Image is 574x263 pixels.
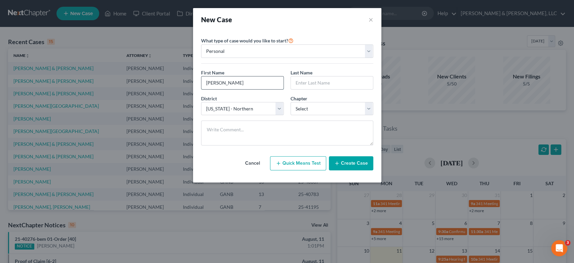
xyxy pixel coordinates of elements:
span: Last Name [291,70,312,75]
strong: New Case [201,15,232,24]
iframe: Intercom live chat [551,240,567,256]
button: Quick Means Test [270,156,326,170]
input: Enter First Name [201,76,283,89]
button: Cancel [238,157,267,170]
input: Enter Last Name [291,76,373,89]
span: Chapter [291,96,307,101]
span: District [201,96,217,101]
button: × [369,15,373,24]
label: What type of case would you like to start? [201,36,294,44]
span: 3 [565,240,570,245]
button: Create Case [329,156,373,170]
span: First Name [201,70,224,75]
